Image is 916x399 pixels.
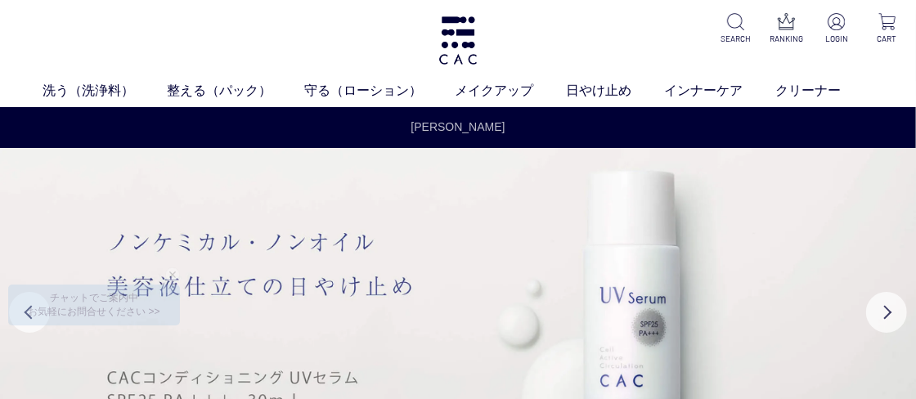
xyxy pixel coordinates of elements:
a: SEARCH [720,13,752,45]
a: 守る（ローション） [304,81,455,101]
a: インナーケア [664,81,775,101]
a: 整える（パック） [167,81,304,101]
p: CART [871,33,903,45]
a: CART [871,13,903,45]
a: LOGIN [820,13,852,45]
a: メイクアップ [455,81,566,101]
a: [PERSON_NAME]休業のお知らせ [406,119,510,153]
a: 日やけ止め [566,81,664,101]
p: RANKING [770,33,802,45]
a: クリーナー [775,81,873,101]
a: RANKING [770,13,802,45]
img: logo [437,16,479,65]
p: LOGIN [820,33,852,45]
a: 洗う（洗浄料） [43,81,167,101]
p: SEARCH [720,33,752,45]
button: Next [866,292,907,333]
